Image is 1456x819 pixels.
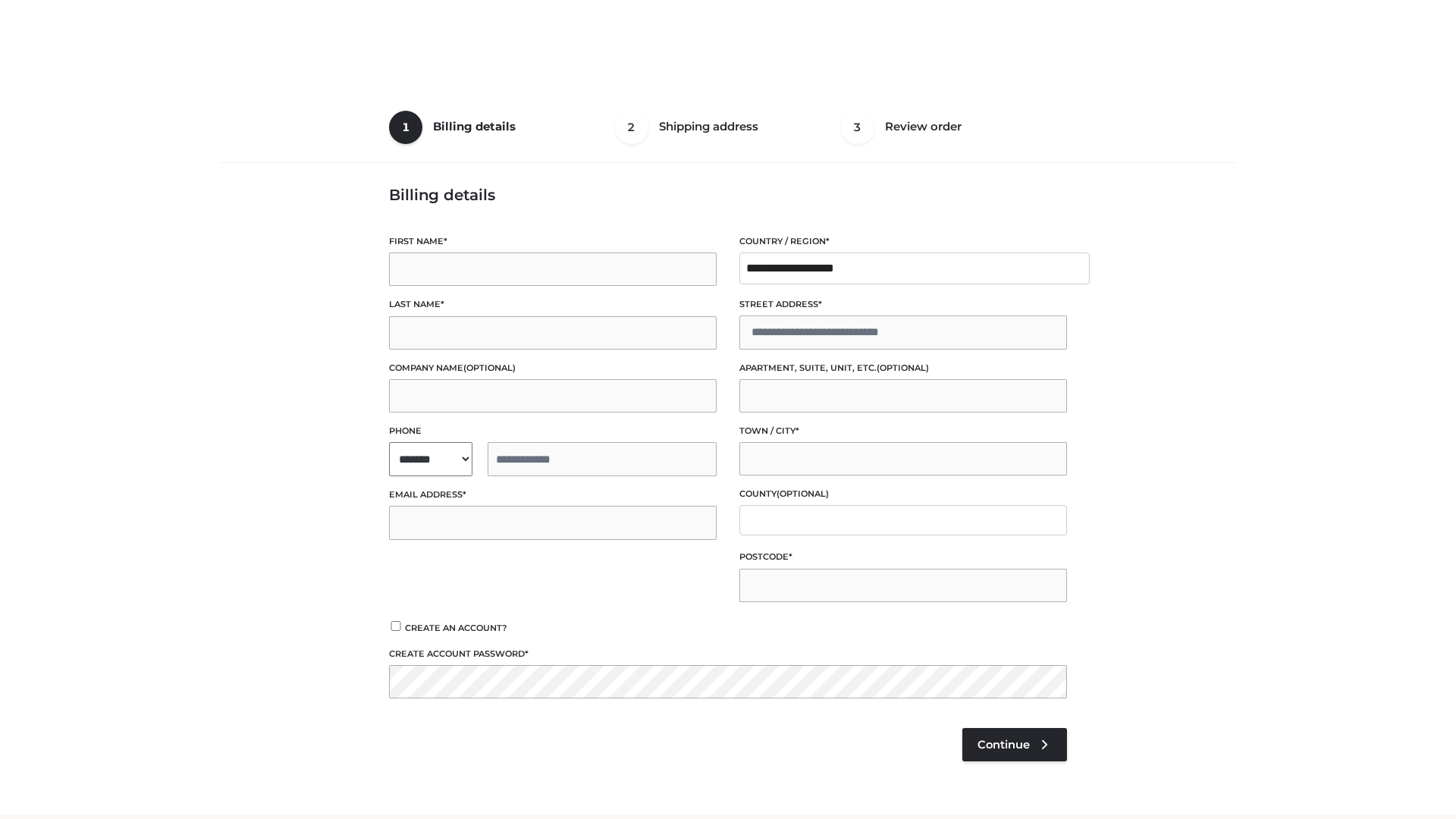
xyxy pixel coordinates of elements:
span: 3 [841,111,874,144]
label: Email address [389,488,717,502]
label: Street address [739,297,1067,312]
span: Review order [885,119,962,133]
label: Postcode [739,550,1067,564]
span: Billing details [433,119,516,133]
span: 1 [389,111,422,144]
span: Continue [977,738,1030,752]
span: (optional) [777,488,829,499]
input: Create an account? [389,621,403,631]
h3: Billing details [389,186,1067,204]
span: Shipping address [659,119,758,133]
a: Continue [962,728,1067,761]
label: Apartment, suite, unit, etc. [739,361,1067,375]
label: Phone [389,424,717,438]
label: Country / Region [739,234,1067,249]
label: County [739,487,1067,501]
span: (optional) [463,362,516,373]
label: First name [389,234,717,249]
span: (optional) [877,362,929,373]
label: Town / City [739,424,1067,438]
span: 2 [615,111,648,144]
span: Create an account? [405,623,507,633]
label: Last name [389,297,717,312]
label: Create account password [389,647,1067,661]
label: Company name [389,361,717,375]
